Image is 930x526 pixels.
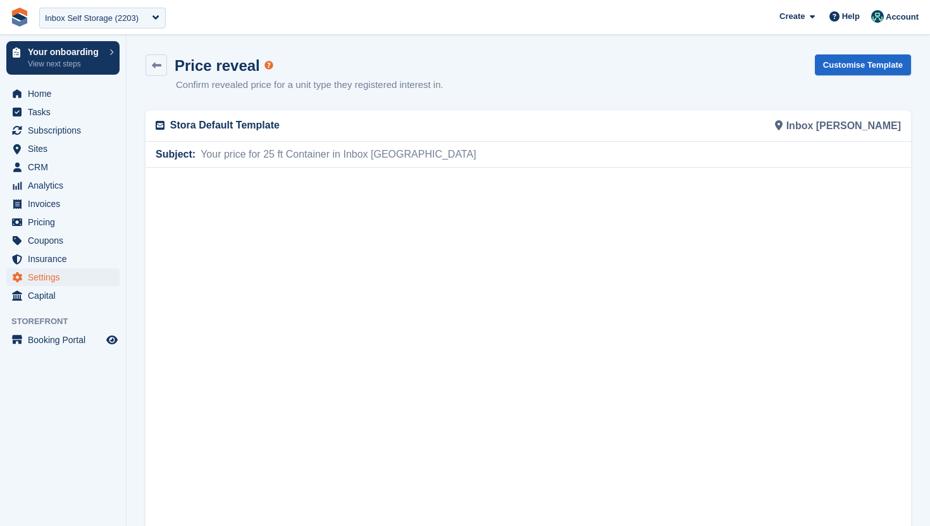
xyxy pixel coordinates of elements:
[886,11,919,23] span: Account
[263,59,275,71] div: Tooltip anchor
[28,103,104,121] span: Tasks
[28,47,103,56] p: Your onboarding
[28,268,104,286] span: Settings
[6,158,120,176] a: menu
[6,331,120,349] a: menu
[28,158,104,176] span: CRM
[6,287,120,304] a: menu
[6,140,120,158] a: menu
[779,10,805,23] span: Create
[528,110,908,141] div: Inbox [PERSON_NAME]
[6,103,120,121] a: menu
[28,213,104,231] span: Pricing
[175,57,260,74] h1: Price reveal
[28,195,104,213] span: Invoices
[6,268,120,286] a: menu
[10,8,29,27] img: stora-icon-8386f47178a22dfd0bd8f6a31ec36ba5ce8667c1dd55bd0f319d3a0aa187defe.svg
[871,10,884,23] img: Jennifer Ofodile
[28,122,104,139] span: Subscriptions
[195,147,476,162] span: Your price for 25 ft Container in Inbox [GEOGRAPHIC_DATA]
[6,213,120,231] a: menu
[28,331,104,349] span: Booking Portal
[28,250,104,268] span: Insurance
[11,315,126,328] span: Storefront
[815,54,911,75] a: Customise Template
[28,140,104,158] span: Sites
[176,78,443,92] p: Confirm revealed price for a unit type they registered interest in.
[842,10,860,23] span: Help
[28,177,104,194] span: Analytics
[28,232,104,249] span: Coupons
[6,41,120,75] a: Your onboarding View next steps
[104,332,120,348] a: Preview store
[45,12,139,25] div: Inbox Self Storage (2203)
[28,85,104,103] span: Home
[6,232,120,249] a: menu
[6,85,120,103] a: menu
[6,122,120,139] a: menu
[28,287,104,304] span: Capital
[6,250,120,268] a: menu
[170,118,521,133] p: Stora Default Template
[156,147,195,162] span: Subject:
[6,195,120,213] a: menu
[6,177,120,194] a: menu
[28,58,103,70] p: View next steps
